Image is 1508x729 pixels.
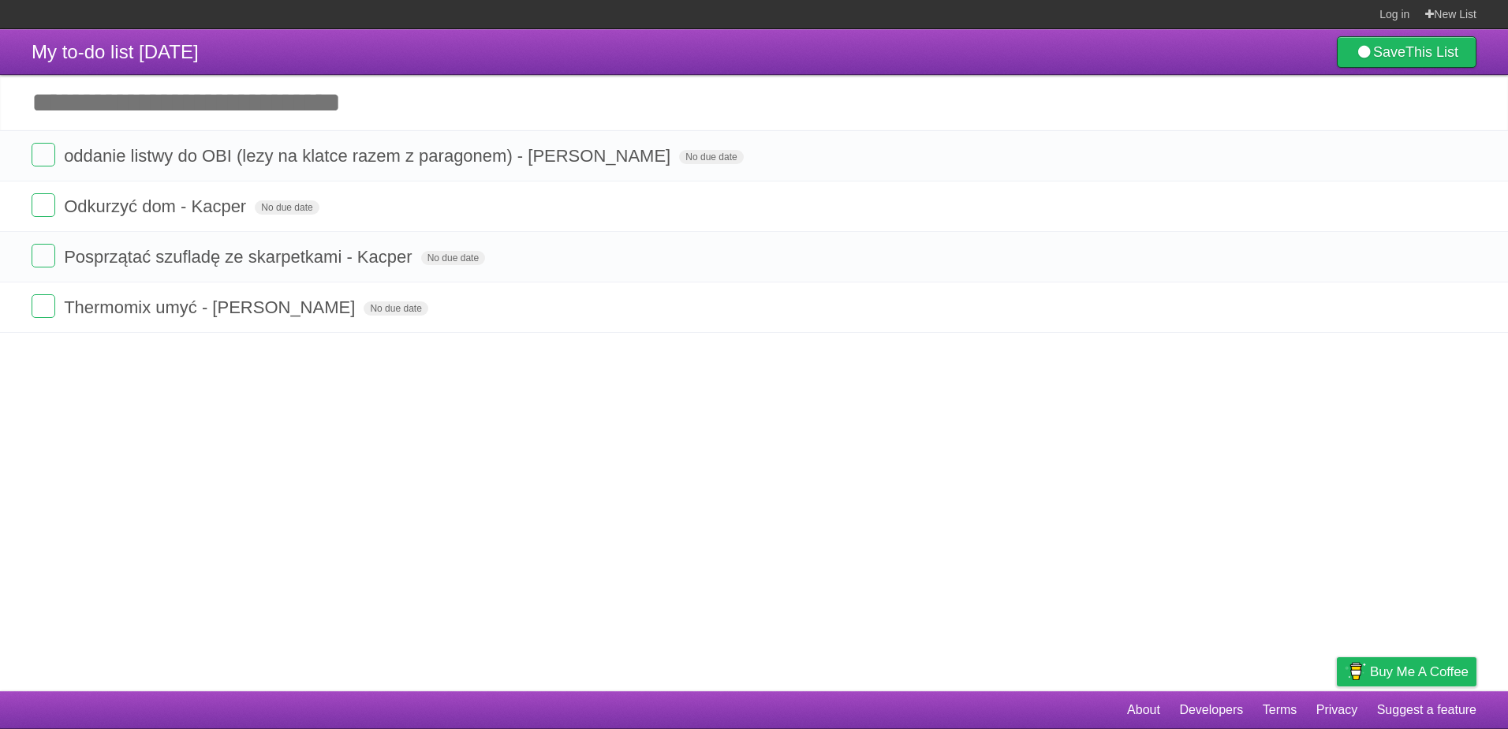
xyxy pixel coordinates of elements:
[32,143,55,166] label: Done
[1380,244,1410,270] label: Star task
[64,247,416,267] span: Posprzątać szufladę ze skarpetkami - Kacper
[421,251,485,265] span: No due date
[1380,294,1410,320] label: Star task
[32,244,55,267] label: Done
[1380,143,1410,169] label: Star task
[1316,695,1357,725] a: Privacy
[32,41,199,62] span: My to-do list [DATE]
[1405,44,1458,60] b: This List
[364,301,427,316] span: No due date
[1377,695,1476,725] a: Suggest a feature
[679,150,743,164] span: No due date
[32,193,55,217] label: Done
[1179,695,1243,725] a: Developers
[1263,695,1297,725] a: Terms
[1337,36,1476,68] a: SaveThis List
[1337,657,1476,686] a: Buy me a coffee
[32,294,55,318] label: Done
[1345,658,1366,685] img: Buy me a coffee
[1380,193,1410,219] label: Star task
[64,297,359,317] span: Thermomix umyć - [PERSON_NAME]
[1370,658,1469,686] span: Buy me a coffee
[255,200,319,215] span: No due date
[64,196,250,216] span: Odkurzyć dom - Kacper
[1127,695,1160,725] a: About
[64,146,674,166] span: oddanie listwy do OBI (lezy na klatce razem z paragonem) - [PERSON_NAME]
